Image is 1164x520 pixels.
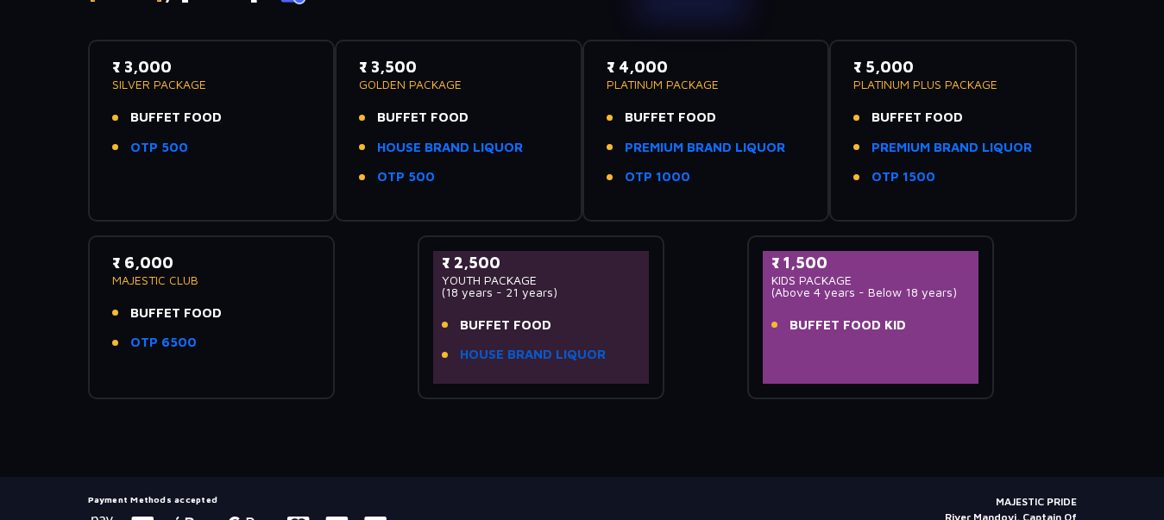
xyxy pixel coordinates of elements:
a: OTP 1500 [871,167,935,187]
p: ₹ 6,000 [112,251,311,274]
a: PREMIUM BRAND LIQUOR [871,138,1032,158]
h5: Payment Methods accepted [88,494,387,504]
span: BUFFET FOOD [625,108,716,128]
p: ₹ 3,500 [359,55,558,78]
a: OTP 500 [130,138,188,158]
a: HOUSE BRAND LIQUOR [460,345,606,365]
p: MAJESTIC CLUB [112,274,311,286]
span: BUFFET FOOD [130,108,222,128]
p: ₹ 3,000 [112,55,311,78]
span: BUFFET FOOD [460,316,551,335]
span: BUFFET FOOD [871,108,963,128]
a: OTP 6500 [130,333,197,353]
span: BUFFET FOOD [377,108,469,128]
p: PLATINUM PACKAGE [607,78,806,91]
a: OTP 500 [377,167,435,187]
p: ₹ 2,500 [442,251,641,274]
p: PLATINUM PLUS PACKAGE [853,78,1053,91]
p: YOUTH PACKAGE [442,274,641,286]
p: SILVER PACKAGE [112,78,311,91]
a: PREMIUM BRAND LIQUOR [625,138,785,158]
p: GOLDEN PACKAGE [359,78,558,91]
span: BUFFET FOOD [130,304,222,323]
p: (18 years - 21 years) [442,286,641,298]
p: KIDS PACKAGE [771,274,971,286]
a: HOUSE BRAND LIQUOR [377,138,523,158]
p: ₹ 5,000 [853,55,1053,78]
p: ₹ 4,000 [607,55,806,78]
p: (Above 4 years - Below 18 years) [771,286,971,298]
span: BUFFET FOOD KID [790,316,906,335]
p: ₹ 1,500 [771,251,971,274]
a: OTP 1000 [625,167,690,187]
